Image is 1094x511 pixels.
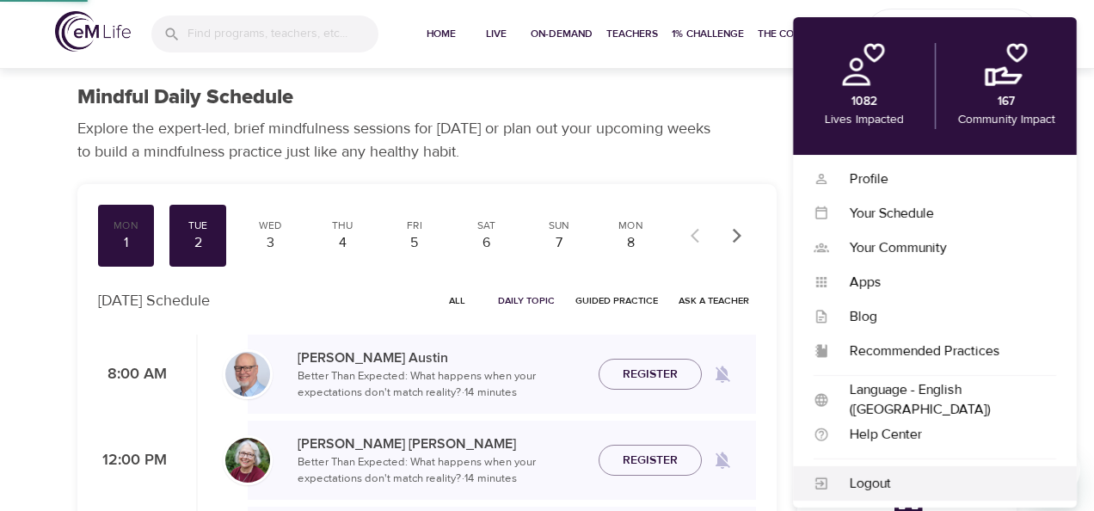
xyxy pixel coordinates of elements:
[702,440,743,481] span: Remind me when a class goes live every Tuesday at 12:00 PM
[758,25,844,43] span: The Connection
[55,11,131,52] img: logo
[957,111,1054,129] p: Community Impact
[538,233,581,253] div: 7
[829,307,1056,327] div: Blog
[829,169,1056,189] div: Profile
[842,43,885,86] img: personal.png
[249,233,292,253] div: 3
[298,454,585,488] p: Better Than Expected: What happens when your expectations don't match reality? · 14 minutes
[985,43,1028,86] img: community.png
[498,292,555,309] span: Daily Topic
[998,93,1015,111] p: 167
[98,289,210,312] p: [DATE] Schedule
[824,111,903,129] p: Lives Impacted
[177,219,220,233] div: Tue
[225,352,270,397] img: Jim_Austin_Headshot_min.jpg
[829,380,1056,420] div: Language - English ([GEOGRAPHIC_DATA])
[465,219,508,233] div: Sat
[322,219,365,233] div: Thu
[851,93,876,111] p: 1082
[610,233,653,253] div: 8
[465,233,508,253] div: 6
[829,273,1056,292] div: Apps
[829,425,1056,445] div: Help Center
[623,364,678,385] span: Register
[606,25,658,43] span: Teachers
[599,445,702,477] button: Register
[476,25,517,43] span: Live
[394,219,437,233] div: Fri
[298,434,585,454] p: [PERSON_NAME] [PERSON_NAME]
[249,219,292,233] div: Wed
[105,233,148,253] div: 1
[177,233,220,253] div: 2
[829,342,1056,361] div: Recommended Practices
[575,292,658,309] span: Guided Practice
[610,219,653,233] div: Mon
[702,354,743,395] span: Remind me when a class goes live every Tuesday at 8:00 AM
[77,117,722,163] p: Explore the expert-led, brief mindfulness sessions for [DATE] or plan out your upcoming weeks to ...
[623,450,678,471] span: Register
[672,25,744,43] span: 1% Challenge
[569,287,665,314] button: Guided Practice
[77,85,293,110] h1: Mindful Daily Schedule
[531,25,593,43] span: On-Demand
[829,474,1056,494] div: Logout
[436,292,477,309] span: All
[491,287,562,314] button: Daily Topic
[829,204,1056,224] div: Your Schedule
[298,348,585,368] p: [PERSON_NAME] Austin
[98,449,167,472] p: 12:00 PM
[322,233,365,253] div: 4
[298,368,585,402] p: Better Than Expected: What happens when your expectations don't match reality? · 14 minutes
[679,292,749,309] span: Ask a Teacher
[98,363,167,386] p: 8:00 AM
[105,219,148,233] div: Mon
[394,233,437,253] div: 5
[829,238,1056,258] div: Your Community
[421,25,462,43] span: Home
[187,15,378,52] input: Find programs, teachers, etc...
[599,359,702,391] button: Register
[672,287,756,314] button: Ask a Teacher
[225,438,270,483] img: Bernice_Moore_min.jpg
[538,219,581,233] div: Sun
[429,287,484,314] button: All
